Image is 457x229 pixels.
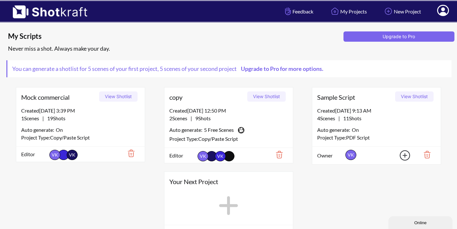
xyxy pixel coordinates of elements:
span: VK [345,150,356,160]
span: 1 Scenes [21,115,42,121]
div: Created [DATE] 12:50 PM [169,107,288,115]
span: My Scripts [8,31,341,41]
img: Add Icon [390,148,412,163]
span: | [169,115,211,122]
button: View Shotlist [99,91,138,102]
span: VK [198,151,208,161]
span: 19 Shots [44,115,65,121]
span: On [352,126,359,134]
button: Upgrade to Pro [343,31,454,42]
iframe: chat widget [388,215,454,229]
img: Trash Icon [266,149,288,160]
button: View Shotlist [395,91,434,102]
div: Never miss a shot. Always make your day. [6,43,454,54]
span: Owner [317,152,344,159]
button: View Shotlist [247,91,286,102]
span: VK [49,150,60,160]
img: Trash Icon [414,149,436,160]
span: Sample Script [317,92,393,102]
span: Editor [169,152,196,159]
span: 11 Shots [340,115,361,121]
span: On [56,126,63,134]
span: VK [67,150,78,160]
span: 9 Shots [192,115,211,121]
img: Add Icon [383,6,394,17]
span: 5 scenes of your second project [159,65,237,72]
a: New Project [378,3,426,20]
span: Editor [21,150,48,158]
img: Trash Icon [118,148,140,159]
div: Created [DATE] 9:13 AM [317,107,436,115]
span: | [317,115,361,122]
span: Auto generate: [21,126,56,134]
span: Your Next Project [169,177,288,186]
span: 2 Scenes [169,115,190,121]
img: Hand Icon [284,6,292,17]
img: Home Icon [329,6,340,17]
div: Project Type: Copy/Paste Script [169,135,288,143]
span: Auto generate: [317,126,352,134]
span: copy [169,92,245,102]
div: Created [DATE] 3:39 PM [21,107,140,115]
div: Project Type: PDF Script [317,134,436,141]
span: You can generate a shotlist for [7,60,331,77]
span: Mock commercial [21,92,97,102]
span: 4 Scenes [317,115,338,121]
span: 5 Free Scenes [204,126,234,135]
a: Upgrade to Pro for more options. [237,65,326,72]
span: Auto generate: [169,126,204,135]
span: VK [215,151,226,161]
a: My Projects [325,3,372,20]
img: Camera Icon [236,125,245,135]
span: | [21,115,65,122]
div: Project Type: Copy/Paste Script [21,134,140,141]
span: Feedback [284,8,313,15]
span: 5 scenes of your first project , [87,65,159,72]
